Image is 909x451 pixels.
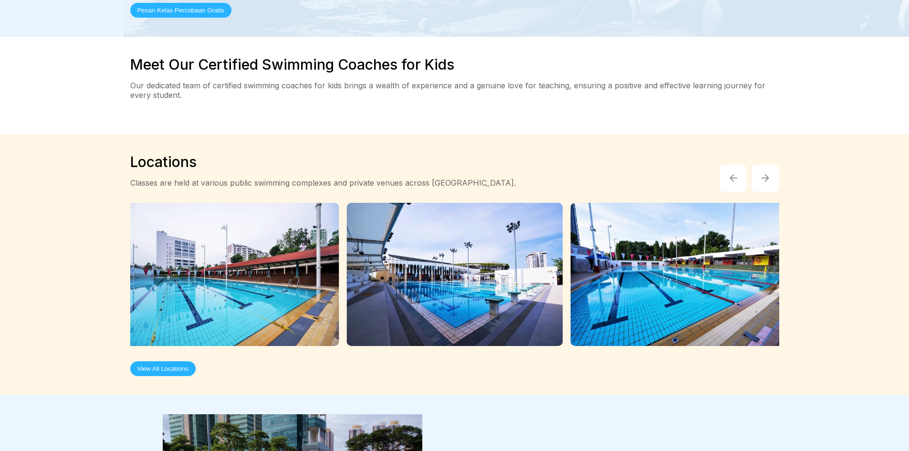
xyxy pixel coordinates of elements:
img: Gallery image 9 [123,203,339,346]
img: Arrow [728,172,739,184]
button: Pesan Kelas Percobaan Gratis [130,3,231,18]
button: View All Locations [130,361,196,376]
div: Classes are held at various public swimming complexes and private venues across [GEOGRAPHIC_DATA]. [130,178,516,188]
div: Locations [130,153,516,170]
img: Gallery image 2 [570,203,786,346]
img: Arrow [762,174,769,182]
h2: Meet Our Certified Swimming Coaches for Kids [130,56,779,73]
img: Gallery image 1 [346,203,563,346]
p: Our dedicated team of certified swimming coaches for kids brings a wealth of experience and a gen... [130,81,779,100]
